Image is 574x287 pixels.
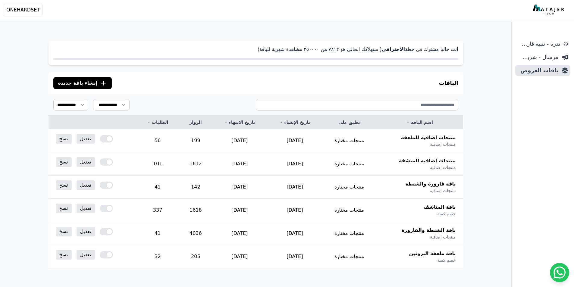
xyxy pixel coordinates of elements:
[381,46,405,52] strong: الاحترافي
[322,176,376,199] td: منتجات مختارة
[212,199,267,222] td: [DATE]
[77,250,95,260] a: تعديل
[267,222,322,245] td: [DATE]
[437,257,456,263] span: خصم كمية
[136,222,179,245] td: 41
[212,245,267,268] td: [DATE]
[53,77,112,89] button: إنشاء باقة جديدة
[4,4,42,16] button: ONEHARDSET
[77,227,95,236] a: تعديل
[136,199,179,222] td: 337
[179,116,212,129] th: الزوار
[219,119,260,125] a: تاريخ الانتهاء
[409,250,456,257] span: باقة ملعقة البروتين
[56,204,72,213] a: نسخ
[56,227,72,236] a: نسخ
[439,79,458,87] h3: الباقات
[399,157,456,164] span: منتجات اضافية للمنشفة
[267,129,322,152] td: [DATE]
[437,211,456,217] span: خصم كمية
[322,245,376,268] td: منتجات مختارة
[179,176,212,199] td: 142
[77,157,95,167] a: تعديل
[179,245,212,268] td: 205
[267,245,322,268] td: [DATE]
[322,116,376,129] th: تطبق على
[212,152,267,176] td: [DATE]
[143,119,172,125] a: الطلبات
[518,40,560,48] span: ندرة - تنبية قارب علي النفاذ
[58,80,98,87] span: إنشاء باقة جديدة
[405,180,456,188] span: باقة قارورة والشنطة
[267,199,322,222] td: [DATE]
[77,134,95,144] a: تعديل
[518,66,558,75] span: باقات العروض
[77,204,95,213] a: تعديل
[430,234,456,240] span: منتجات إضافية
[322,129,376,152] td: منتجات مختارة
[53,46,458,53] p: أنت حاليا مشترك في خطة (استهلاكك الحالي هو ٧٨١٢ من ٢٥۰۰۰۰ مشاهدة شهرية للباقة)
[423,204,456,211] span: باقة المناشف
[6,6,40,14] span: ONEHARDSET
[322,199,376,222] td: منتجات مختارة
[136,176,179,199] td: 41
[212,222,267,245] td: [DATE]
[430,141,456,147] span: منتجات إضافية
[518,53,558,61] span: مرسال - شريط دعاية
[212,176,267,199] td: [DATE]
[322,222,376,245] td: منتجات مختارة
[136,129,179,152] td: 56
[56,180,72,190] a: نسخ
[179,129,212,152] td: 199
[212,129,267,152] td: [DATE]
[274,119,315,125] a: تاريخ الإنشاء
[533,5,566,15] img: MatajerTech Logo
[56,157,72,167] a: نسخ
[179,152,212,176] td: 1612
[179,199,212,222] td: 1618
[322,152,376,176] td: منتجات مختارة
[402,227,456,234] span: باقة الشنطة والقارورة
[77,180,95,190] a: تعديل
[56,134,72,144] a: نسخ
[267,176,322,199] td: [DATE]
[136,245,179,268] td: 32
[179,222,212,245] td: 4036
[383,119,456,125] a: اسم الباقة
[56,250,72,260] a: نسخ
[430,188,456,194] span: منتجات إضافية
[430,164,456,170] span: منتجات إضافية
[401,134,456,141] span: منتجات اضافية للملعقة
[136,152,179,176] td: 101
[267,152,322,176] td: [DATE]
